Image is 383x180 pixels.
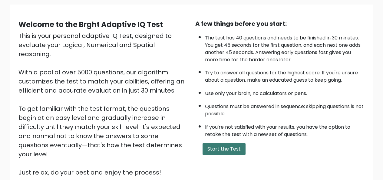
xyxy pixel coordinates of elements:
div: This is your personal adaptive IQ Test, designed to evaluate your Logical, Numerical and Spatial ... [18,31,188,177]
div: A few things before you start: [195,19,365,28]
li: Try to answer all questions for the highest score. If you're unsure about a question, make an edu... [205,66,365,84]
li: Use only your brain, no calculators or pens. [205,87,365,97]
li: Questions must be answered in sequence; skipping questions is not possible. [205,100,365,117]
b: Welcome to the Brght Adaptive IQ Test [18,19,163,29]
li: If you're not satisfied with your results, you have the option to retake the test with a new set ... [205,121,365,138]
button: Start the Test [203,143,246,155]
li: The test has 40 questions and needs to be finished in 30 minutes. You get 45 seconds for the firs... [205,31,365,63]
